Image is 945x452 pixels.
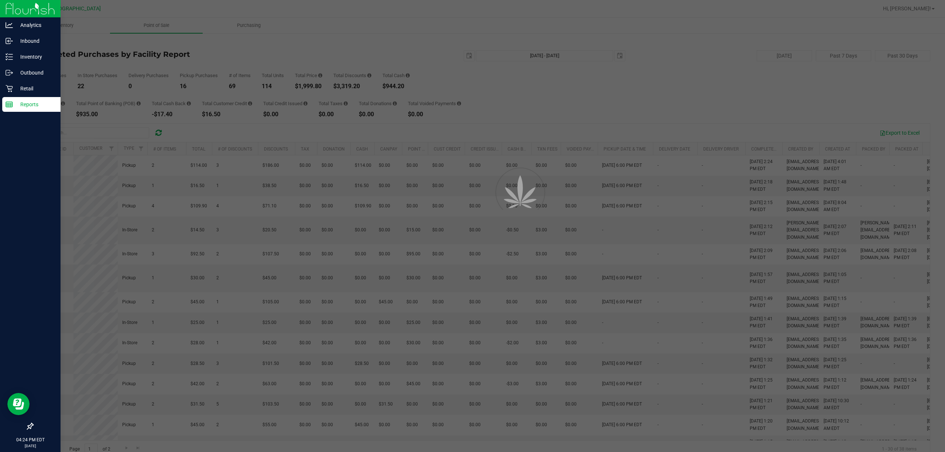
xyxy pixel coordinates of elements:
p: Inbound [13,37,57,45]
p: Outbound [13,68,57,77]
iframe: Resource center [7,393,30,415]
p: 04:24 PM EDT [3,437,57,443]
inline-svg: Inbound [6,37,13,45]
p: Retail [13,84,57,93]
p: Reports [13,100,57,109]
inline-svg: Outbound [6,69,13,76]
p: Inventory [13,52,57,61]
p: [DATE] [3,443,57,449]
inline-svg: Reports [6,101,13,108]
inline-svg: Retail [6,85,13,92]
inline-svg: Inventory [6,53,13,61]
p: Analytics [13,21,57,30]
inline-svg: Analytics [6,21,13,29]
